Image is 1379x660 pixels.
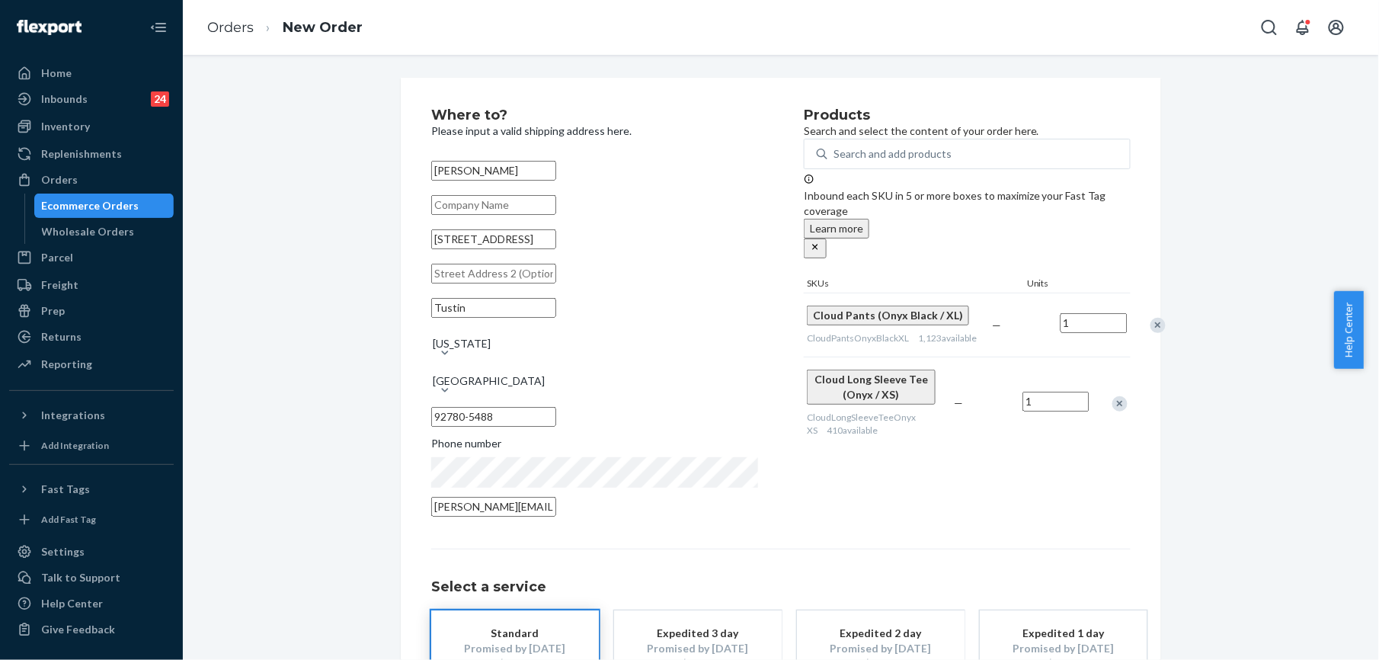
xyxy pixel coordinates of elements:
div: Wholesale Orders [42,224,135,239]
button: Cloud Pants (Onyx Black / XL) [807,306,969,325]
a: Prep [9,299,174,323]
button: Learn more [804,219,869,239]
div: Add Fast Tag [41,513,96,526]
div: Ecommerce Orders [42,198,139,213]
div: Inbound each SKU in 5 or more boxes to maximize your Fast Tag coverage [804,173,1131,258]
img: Flexport logo [17,20,82,35]
div: Freight [41,277,78,293]
div: Remove Item [1112,396,1128,412]
a: Talk to Support [9,565,174,590]
input: Street Address 2 (Optional) [431,264,556,284]
div: [GEOGRAPHIC_DATA] [433,373,545,389]
a: Settings [9,540,174,564]
button: Help Center [1334,291,1364,369]
a: Help Center [9,591,174,616]
input: Street Address [431,229,556,249]
div: Units [1024,277,1093,293]
div: Remove Item [1150,318,1166,333]
span: — [954,396,963,409]
input: Quantity [1061,313,1128,333]
div: Search and add products [833,146,952,162]
div: Parcel [41,250,73,265]
div: Returns [41,329,82,344]
button: Open notifications [1288,12,1318,43]
a: Orders [207,19,254,36]
a: Replenishments [9,142,174,166]
input: [US_STATE] [431,328,433,344]
h2: Where to? [431,108,758,123]
div: Reporting [41,357,92,372]
div: SKUs [804,277,1024,293]
div: Replenishments [41,146,122,162]
p: Please input a valid shipping address here. [431,123,758,139]
a: Orders [9,168,174,192]
span: Cloud Long Sleeve Tee (Onyx / XS) [814,373,928,401]
span: 1,123 available [918,332,977,344]
button: Open account menu [1321,12,1352,43]
a: Inventory [9,114,174,139]
span: Phone number [431,436,501,457]
input: Company Name [431,195,556,215]
div: Promised by [DATE] [637,641,759,656]
div: [US_STATE] [433,336,491,351]
a: Home [9,61,174,85]
div: Give Feedback [41,622,115,637]
a: Add Fast Tag [9,508,174,532]
div: Standard [454,626,576,641]
button: Cloud Long Sleeve Tee (Onyx / XS) [807,370,936,405]
div: Settings [41,544,85,559]
div: Expedited 1 day [1003,626,1125,641]
button: Integrations [9,403,174,428]
a: Reporting [9,352,174,376]
input: ZIP Code [431,407,556,427]
a: Wholesale Orders [34,219,174,244]
div: Talk to Support [41,570,120,585]
button: close [804,239,827,258]
button: Close Navigation [143,12,174,43]
div: Fast Tags [41,482,90,497]
div: Expedited 2 day [820,626,942,641]
a: Ecommerce Orders [34,194,174,218]
div: Prep [41,303,65,319]
div: Home [41,66,72,81]
a: Returns [9,325,174,349]
button: Open Search Box [1254,12,1285,43]
input: Quantity [1022,392,1089,412]
h2: Products [804,108,1131,123]
div: Add Integration [41,439,109,452]
div: Inventory [41,119,90,134]
a: Add Integration [9,434,174,458]
span: CloudLongSleeveTeeOnyx XS [807,412,916,436]
div: Promised by [DATE] [820,641,942,656]
span: — [992,319,1001,332]
ol: breadcrumbs [195,5,375,50]
div: 24 [151,91,169,107]
span: CloudPantsOnyxBlackXL [807,332,909,344]
div: Promised by [DATE] [454,641,576,656]
div: Help Center [41,596,103,611]
span: 410 available [827,425,878,436]
div: Orders [41,172,78,187]
a: Parcel [9,245,174,270]
div: Inbounds [41,91,88,107]
span: Cloud Pants (Onyx Black / XL) [813,309,963,322]
input: [GEOGRAPHIC_DATA] [431,366,433,381]
div: Integrations [41,408,105,423]
button: Fast Tags [9,477,174,501]
button: Give Feedback [9,617,174,642]
a: Freight [9,273,174,297]
a: New Order [283,19,363,36]
input: Email (Only Required for International) [431,497,556,517]
input: First & Last Name [431,161,556,181]
p: Search and select the content of your order here. [804,123,1131,139]
div: Expedited 3 day [637,626,759,641]
input: City [431,298,556,318]
div: Promised by [DATE] [1003,641,1125,656]
a: Inbounds24 [9,87,174,111]
h1: Select a service [431,580,1131,595]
